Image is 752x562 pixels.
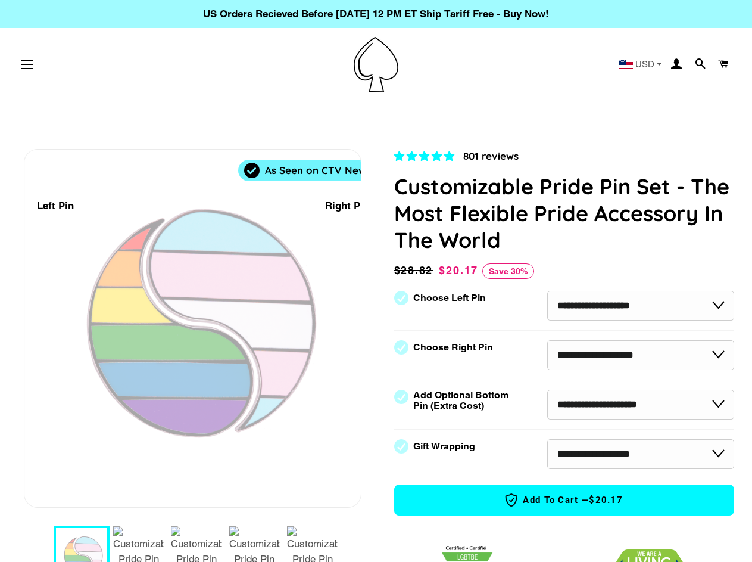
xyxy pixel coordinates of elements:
span: $28.82 [394,262,436,279]
div: 1 / 7 [24,150,361,507]
span: 4.83 stars [394,150,457,162]
label: Add Optional Bottom Pin (Extra Cost) [413,390,513,411]
button: Add to Cart —$20.17 [394,485,735,516]
h1: Customizable Pride Pin Set - The Most Flexible Pride Accessory In The World [394,173,735,253]
label: Gift Wrapping [413,441,475,452]
div: Right Pin [325,198,369,214]
span: Add to Cart — [413,492,716,508]
span: 801 reviews [463,150,519,162]
label: Choose Left Pin [413,293,486,303]
img: Pin-Ace [354,37,398,92]
span: $20.17 [589,494,623,507]
span: $20.17 [439,264,478,277]
span: USD [635,60,654,69]
label: Choose Right Pin [413,342,493,353]
span: Save 30% [482,263,534,279]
